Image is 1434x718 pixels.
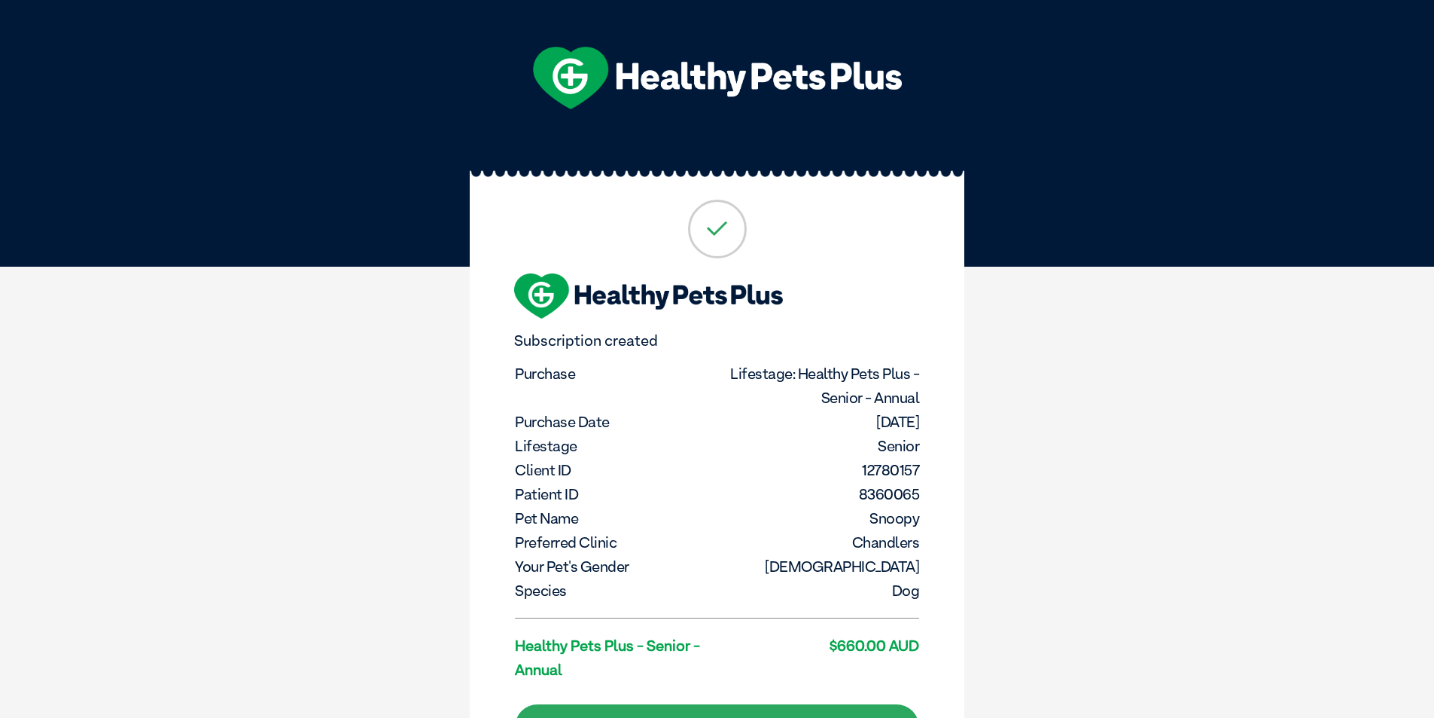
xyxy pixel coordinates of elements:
[514,273,783,319] img: hpp-logo
[719,362,920,410] dd: Lifestage: Healthy Pets Plus - Senior - Annual
[719,579,920,603] dd: Dog
[719,434,920,458] dd: Senior
[719,410,920,434] dd: [DATE]
[515,555,716,579] dt: Your pet's gender
[719,530,920,555] dd: Chandlers
[719,482,920,506] dd: 8360065
[515,362,716,386] dt: Purchase
[719,555,920,579] dd: [DEMOGRAPHIC_DATA]
[515,482,716,506] dt: Patient ID
[719,458,920,482] dd: 12780157
[515,579,716,603] dt: Species
[533,47,902,109] img: hpp-logo-landscape-green-white.png
[515,458,716,482] dt: Client ID
[719,634,920,658] dd: $660.00 AUD
[515,506,716,530] dt: Pet Name
[515,634,716,682] dt: Healthy Pets Plus - Senior - Annual
[515,434,716,458] dt: Lifestage
[719,506,920,530] dd: Snoopy
[514,332,920,350] p: Subscription created
[515,410,716,434] dt: Purchase Date
[515,530,716,555] dt: Preferred Clinic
